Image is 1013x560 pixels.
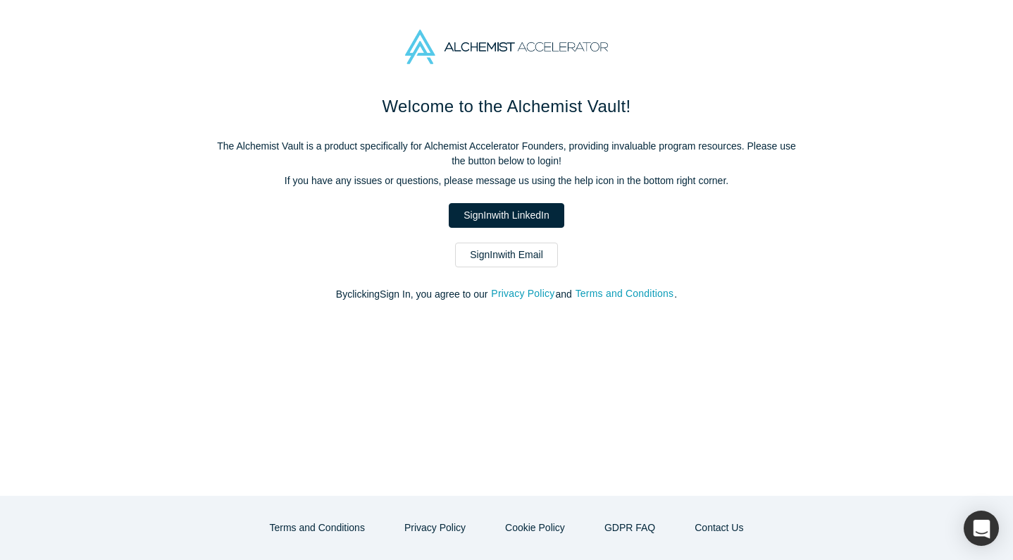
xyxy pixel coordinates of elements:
[680,516,758,540] button: Contact Us
[255,516,380,540] button: Terms and Conditions
[211,94,802,119] h1: Welcome to the Alchemist Vault!
[211,287,802,302] p: By clicking Sign In , you agree to our and .
[575,286,675,302] button: Terms and Conditions
[455,243,558,267] a: SignInwith Email
[490,516,580,540] button: Cookie Policy
[449,203,564,228] a: SignInwith LinkedIn
[211,139,802,169] p: The Alchemist Vault is a product specifically for Alchemist Accelerator Founders, providing inval...
[211,174,802,188] p: If you have any issues or questions, please message us using the help icon in the bottom right co...
[490,286,555,302] button: Privacy Policy
[405,30,608,64] img: Alchemist Accelerator Logo
[590,516,670,540] a: GDPR FAQ
[390,516,480,540] button: Privacy Policy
